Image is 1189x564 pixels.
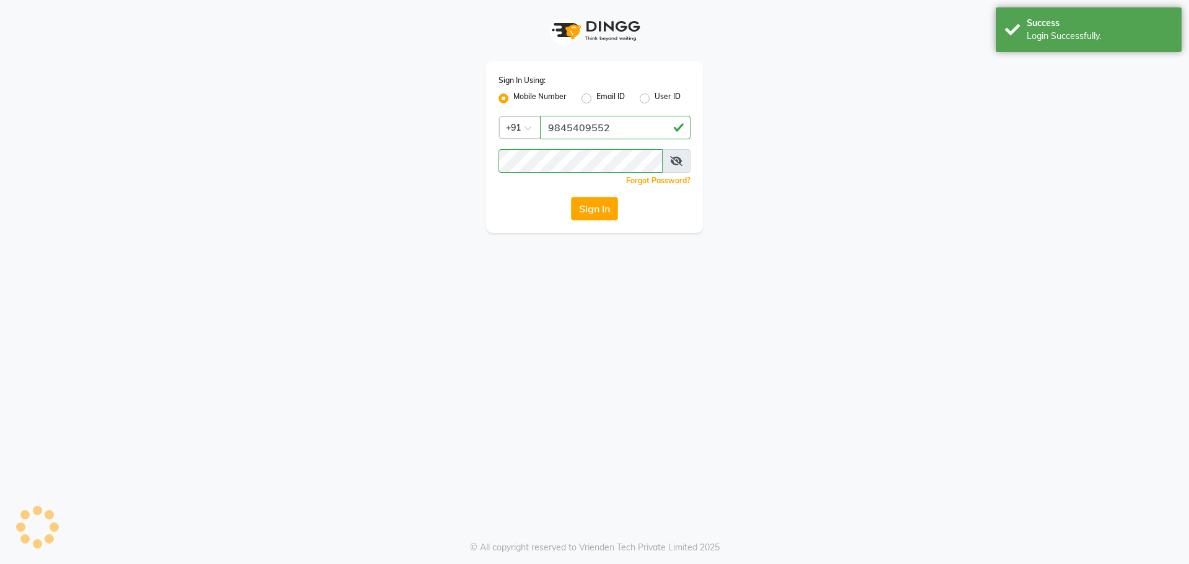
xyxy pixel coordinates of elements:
label: User ID [655,91,681,106]
label: Sign In Using: [499,75,546,86]
label: Email ID [596,91,625,106]
img: logo1.svg [545,12,644,49]
div: Success [1027,17,1172,30]
input: Username [499,149,663,173]
input: Username [540,116,690,139]
div: Login Successfully. [1027,30,1172,43]
a: Forgot Password? [626,176,690,185]
button: Sign In [571,197,618,220]
label: Mobile Number [513,91,567,106]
